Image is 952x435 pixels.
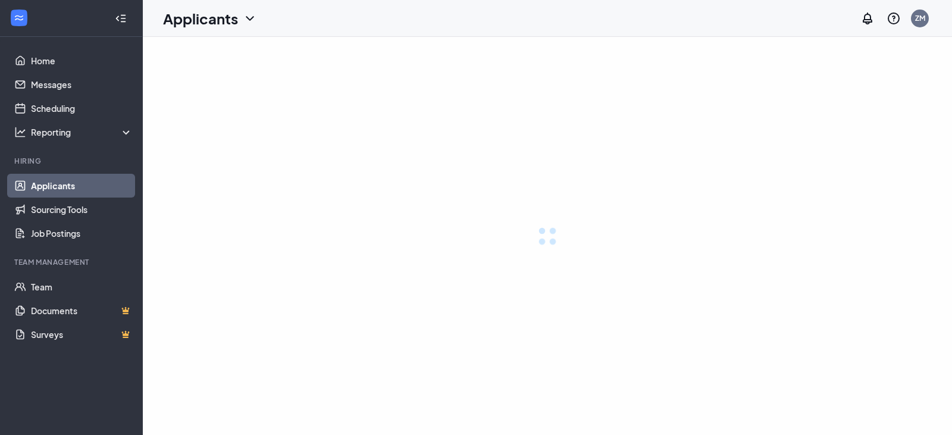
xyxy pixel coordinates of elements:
[14,156,130,166] div: Hiring
[13,12,25,24] svg: WorkstreamLogo
[163,8,238,29] h1: Applicants
[31,49,133,73] a: Home
[14,257,130,267] div: Team Management
[31,198,133,221] a: Sourcing Tools
[31,323,133,346] a: SurveysCrown
[887,11,901,26] svg: QuestionInfo
[243,11,257,26] svg: ChevronDown
[860,11,875,26] svg: Notifications
[31,174,133,198] a: Applicants
[115,12,127,24] svg: Collapse
[31,96,133,120] a: Scheduling
[31,275,133,299] a: Team
[31,299,133,323] a: DocumentsCrown
[31,126,133,138] div: Reporting
[14,126,26,138] svg: Analysis
[915,13,925,23] div: ZM
[31,73,133,96] a: Messages
[31,221,133,245] a: Job Postings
